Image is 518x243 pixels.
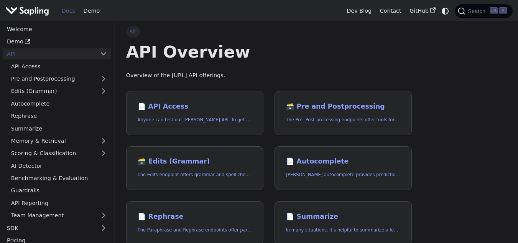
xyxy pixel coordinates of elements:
p: Sapling's autocomplete provides predictions of the next few characters or words [286,171,401,179]
a: API [3,48,96,60]
a: Guardrails [7,185,111,196]
a: Welcome [3,23,111,35]
h2: Edits (Grammar) [138,157,252,166]
kbd: K [499,7,507,14]
button: Expand sidebar category 'SDK' [96,222,111,233]
a: Demo [79,5,104,17]
p: In many situations, it's helpful to summarize a longer document into a shorter, more easily diges... [286,226,401,234]
a: 🗃️ Edits (Grammar)The Edits endpoint offers grammar and spell checking. [126,146,263,190]
a: 📄️ API AccessAnyone can test out [PERSON_NAME] API. To get started with the API, simply: [126,91,263,135]
h1: API Overview [126,41,412,62]
a: GitHub [405,5,439,17]
a: Team Management [7,210,111,221]
a: API Access [7,61,111,72]
a: Benchmarking & Evaluation [7,173,111,184]
h2: Rephrase [138,213,252,221]
nav: Breadcrumbs [126,26,412,37]
button: Search (Ctrl+K) [455,4,512,18]
a: Autocomplete [7,98,111,109]
h2: API Access [138,102,252,111]
p: Overview of the [URL] API offerings. [126,71,412,80]
a: Edits (Grammar) [7,86,111,97]
a: Docs [58,5,79,17]
a: Summarize [7,123,111,134]
a: Scoring & Classification [7,148,111,159]
h2: Pre and Postprocessing [286,102,401,111]
img: Sapling.ai [5,5,49,17]
h2: Autocomplete [286,157,401,166]
h2: Summarize [286,213,401,221]
p: Anyone can test out Sapling's API. To get started with the API, simply: [138,116,252,124]
a: Demo [3,36,111,47]
a: AI Detector [7,160,111,171]
a: Contact [376,5,406,17]
p: The Paraphrase and Rephrase endpoints offer paraphrasing for particular styles. [138,226,252,234]
a: 📄️ Autocomplete[PERSON_NAME] autocomplete provides predictions of the next few characters or words [275,146,412,190]
p: The Pre- Post-processing endpoints offer tools for preparing your text data for ingestation as we... [286,116,401,124]
a: Rephrase [7,111,111,122]
button: Collapse sidebar category 'API' [96,48,111,60]
p: The Edits endpoint offers grammar and spell checking. [138,171,252,179]
span: API [126,26,140,37]
a: API Reporting [7,197,111,208]
a: Dev Blog [342,5,375,17]
span: Search [465,8,490,14]
a: Pre and Postprocessing [7,73,111,84]
a: Memory & Retrieval [7,136,111,147]
a: Sapling.ai [5,5,52,17]
a: 🗃️ Pre and PostprocessingThe Pre- Post-processing endpoints offer tools for preparing your text d... [275,91,412,135]
button: Switch between dark and light mode (currently system mode) [440,5,451,17]
a: SDK [3,222,96,233]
